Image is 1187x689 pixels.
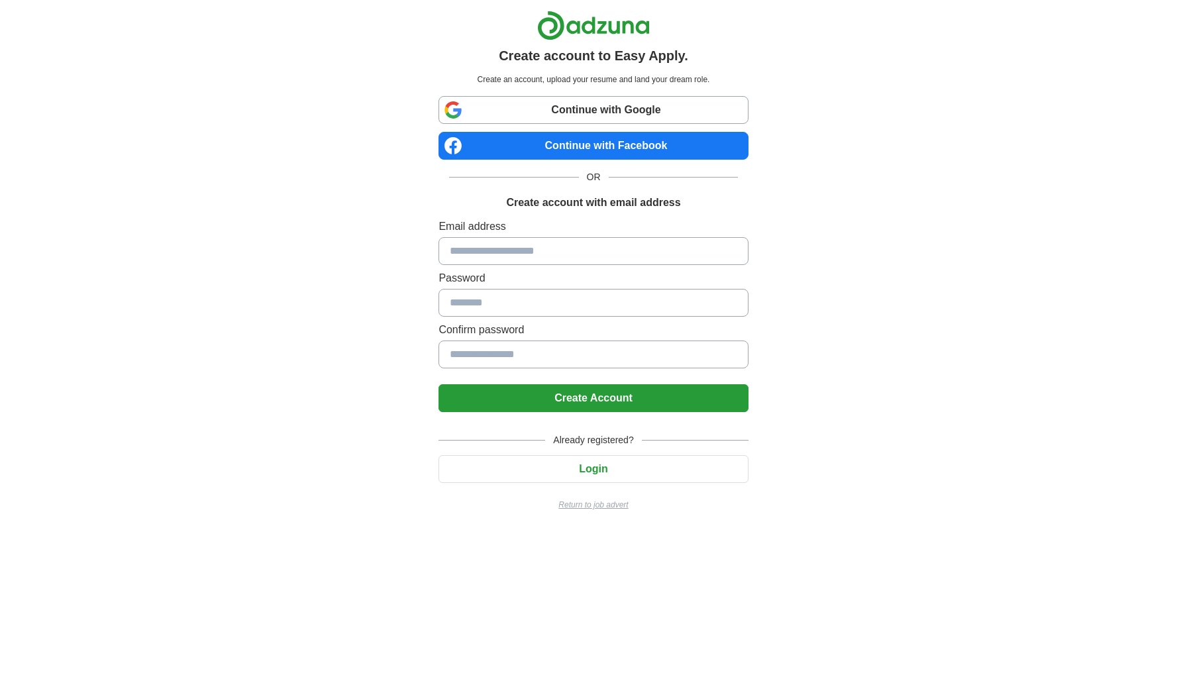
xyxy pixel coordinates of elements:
a: Login [439,463,748,474]
a: Continue with Google [439,96,748,124]
h1: Create account with email address [506,195,680,211]
a: Return to job advert [439,499,748,511]
button: Login [439,455,748,483]
h1: Create account to Easy Apply. [499,46,688,66]
img: Adzuna logo [537,11,650,40]
span: OR [579,170,609,184]
label: Email address [439,219,748,235]
label: Confirm password [439,322,748,338]
p: Create an account, upload your resume and land your dream role. [441,74,745,85]
a: Continue with Facebook [439,132,748,160]
span: Already registered? [545,433,641,447]
button: Create Account [439,384,748,412]
label: Password [439,270,748,286]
